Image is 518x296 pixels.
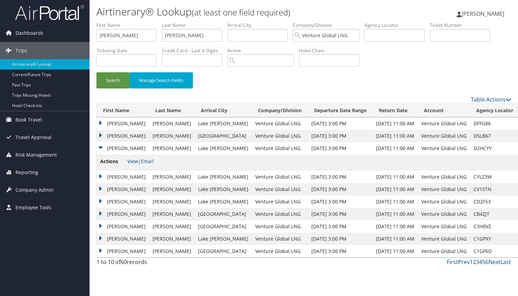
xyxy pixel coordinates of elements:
[418,130,470,142] td: Venture Global LNG
[308,130,373,142] td: [DATE] 3:00 PM
[195,130,252,142] td: [GEOGRAPHIC_DATA]
[418,195,470,208] td: Venture Global LNG
[15,146,57,163] span: Risk Management
[252,233,308,245] td: Venture Global LNG
[96,22,162,29] label: First Name
[308,117,373,130] td: [DATE] 3:00 PM
[97,130,149,142] td: [PERSON_NAME]
[447,258,458,266] a: First
[227,22,293,29] label: Arrival City
[97,142,149,155] td: [PERSON_NAME]
[308,220,373,233] td: [DATE] 3:00 PM
[299,47,364,54] label: Hotel Chain
[162,47,227,54] label: Credit Card - Last 4 Digits
[162,22,227,29] label: Last Name
[195,171,252,183] td: Lake [PERSON_NAME]
[96,72,129,88] button: Search
[308,208,373,220] td: [DATE] 3:00 PM
[96,258,193,269] div: 1 to 10 of records
[470,258,473,266] a: 1
[129,72,193,88] button: Manage Search Fields
[252,208,308,220] td: Venture Global LNG
[97,117,149,130] td: [PERSON_NAME]
[418,220,470,233] td: Venture Global LNG
[373,233,418,245] td: [DATE] 11:00 AM
[252,117,308,130] td: Venture Global LNG
[97,208,149,220] td: [PERSON_NAME]
[252,195,308,208] td: Venture Global LNG
[308,233,373,245] td: [DATE] 3:00 PM
[373,104,418,117] th: Return Date: activate to sort column ascending
[418,245,470,257] td: Venture Global LNG
[473,258,476,266] a: 2
[192,7,290,18] small: (at least one field required)
[127,158,138,165] a: View
[252,142,308,155] td: Venture Global LNG
[252,171,308,183] td: Venture Global LNG
[97,171,149,183] td: [PERSON_NAME]
[149,195,195,208] td: [PERSON_NAME]
[195,233,252,245] td: Lake [PERSON_NAME]
[373,208,418,220] td: [DATE] 11:00 AM
[141,158,154,165] a: Email
[373,142,418,155] td: [DATE] 11:00 AM
[471,96,511,103] a: Table Actions
[364,22,430,29] label: Agency Locator
[15,24,43,42] span: Dashboards
[252,245,308,257] td: Venture Global LNG
[373,220,418,233] td: [DATE] 11:00 AM
[195,220,252,233] td: [GEOGRAPHIC_DATA]
[97,220,149,233] td: [PERSON_NAME]
[308,245,373,257] td: [DATE] 3:00 PM
[293,22,364,29] label: Company/Division
[195,142,252,155] td: Lake [PERSON_NAME]
[418,117,470,130] td: Venture Global LNG
[15,42,27,59] span: Trips
[418,208,470,220] td: Venture Global LNG
[97,233,149,245] td: [PERSON_NAME]
[482,258,485,266] a: 5
[308,142,373,155] td: [DATE] 3:00 PM
[500,258,511,266] a: Last
[195,104,252,117] th: Arrival City: activate to sort column ascending
[373,117,418,130] td: [DATE] 11:00 AM
[418,104,470,117] th: Account: activate to sort column ascending
[488,258,500,266] a: Next
[252,104,308,117] th: Company/Division
[373,245,418,257] td: [DATE] 11:00 AM
[149,171,195,183] td: [PERSON_NAME]
[418,171,470,183] td: Venture Global LNG
[15,129,52,146] span: Travel Approval
[96,4,373,19] h1: Airtinerary® Lookup
[308,183,373,195] td: [DATE] 3:00 PM
[195,195,252,208] td: Lake [PERSON_NAME]
[252,183,308,195] td: Venture Global LNG
[227,47,299,54] label: Airline
[195,183,252,195] td: Lake [PERSON_NAME]
[252,130,308,142] td: Venture Global LNG
[100,158,126,165] span: Actions
[457,3,511,24] a: [PERSON_NAME]
[195,208,252,220] td: [GEOGRAPHIC_DATA]
[121,258,127,266] span: 60
[252,220,308,233] td: Venture Global LNG
[476,258,479,266] a: 3
[15,164,38,181] span: Reporting
[149,220,195,233] td: [PERSON_NAME]
[97,245,149,257] td: [PERSON_NAME]
[479,258,482,266] a: 4
[15,111,42,128] span: Book Travel
[195,245,252,257] td: [GEOGRAPHIC_DATA]
[418,142,470,155] td: Venture Global LNG
[149,142,195,155] td: [PERSON_NAME]
[430,22,495,29] label: Ticket Number
[15,4,84,21] img: airportal-logo.png
[149,117,195,130] td: [PERSON_NAME]
[308,195,373,208] td: [DATE] 3:00 PM
[308,104,373,117] th: Departure Date Range: activate to sort column ascending
[149,130,195,142] td: [PERSON_NAME]
[149,233,195,245] td: [PERSON_NAME]
[127,158,154,165] span: |
[149,245,195,257] td: [PERSON_NAME]
[195,117,252,130] td: Lake [PERSON_NAME]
